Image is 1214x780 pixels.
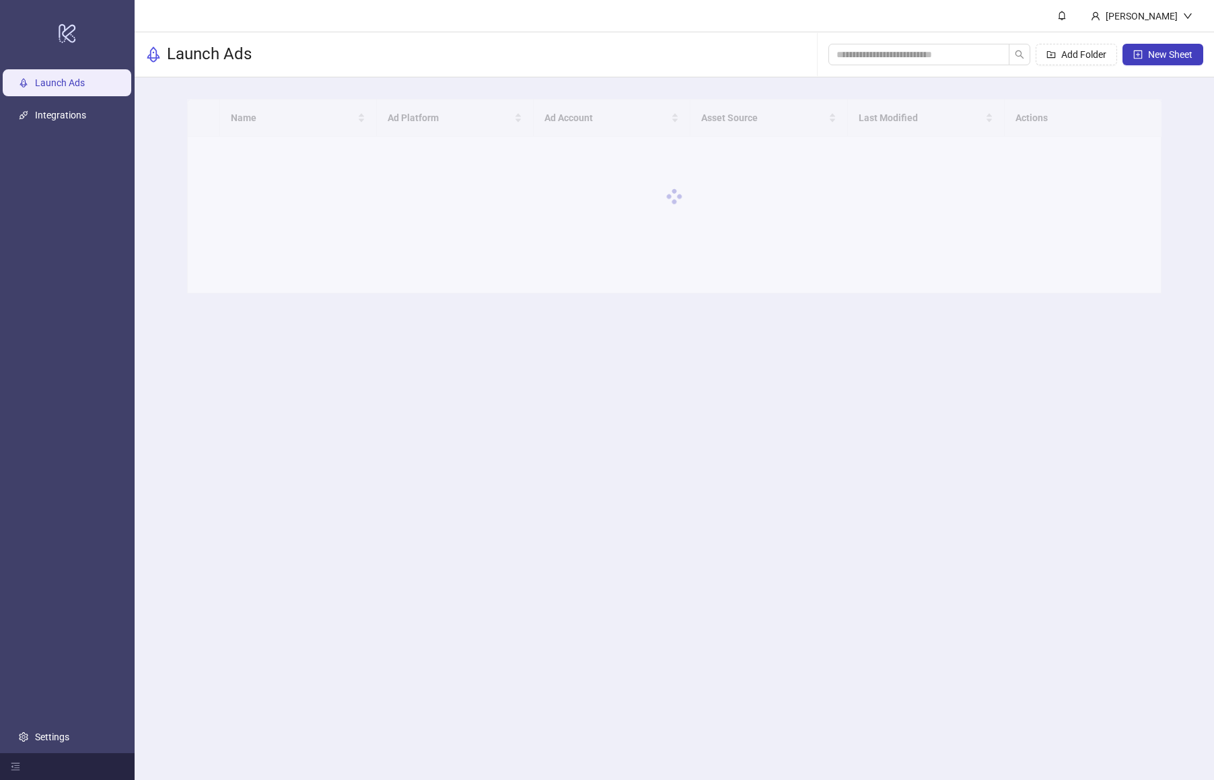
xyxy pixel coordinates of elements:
h3: Launch Ads [167,44,252,65]
span: folder-add [1046,50,1056,59]
span: New Sheet [1148,49,1192,60]
span: Add Folder [1061,49,1106,60]
a: Settings [35,732,69,742]
button: Add Folder [1036,44,1117,65]
span: search [1015,50,1024,59]
span: bell [1057,11,1067,20]
a: Launch Ads [35,77,85,88]
span: down [1183,11,1192,21]
div: [PERSON_NAME] [1100,9,1183,24]
button: New Sheet [1122,44,1203,65]
span: rocket [145,46,162,63]
a: Integrations [35,110,86,120]
span: plus-square [1133,50,1143,59]
span: user [1091,11,1100,21]
span: menu-fold [11,762,20,771]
